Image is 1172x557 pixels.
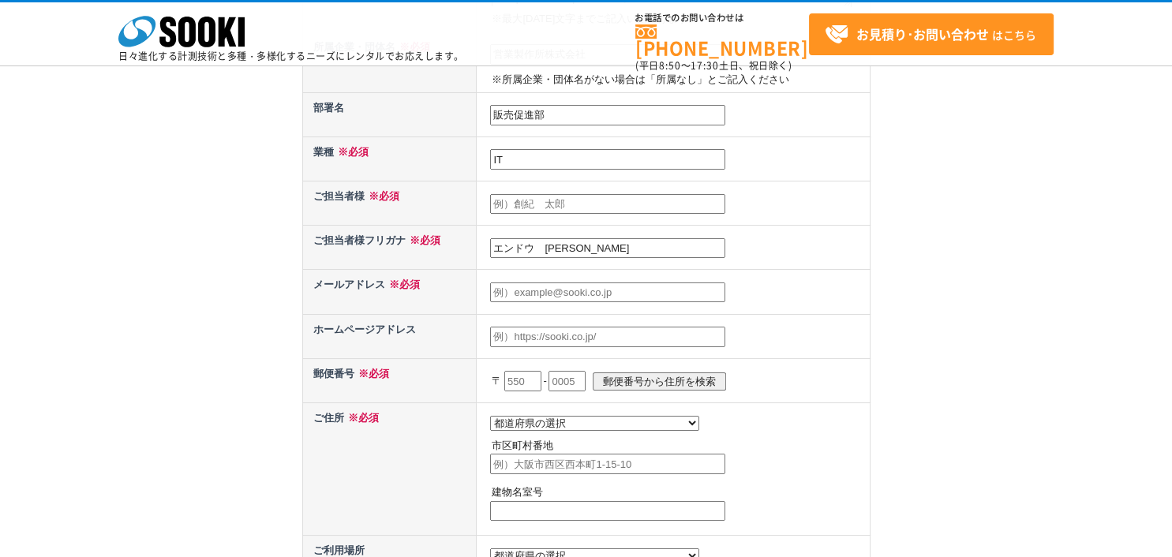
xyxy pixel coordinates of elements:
input: 例）大阪市西区西本町1-15-10 [490,454,725,474]
span: 17:30 [691,58,719,73]
strong: お見積り･お問い合わせ [856,24,989,43]
span: はこちら [825,23,1036,47]
span: (平日 ～ 土日、祝日除く) [635,58,792,73]
p: 日々進化する計測技術と多種・多様化するニーズにレンタルでお応えします。 [118,51,464,61]
input: 例）example@sooki.co.jp [490,282,725,303]
input: 例）https://sooki.co.jp/ [490,327,725,347]
span: ※必須 [365,190,399,202]
input: 例）カスタマーサポート部 [490,105,725,125]
span: ※必須 [354,368,389,379]
input: 業種不明の場合、事業内容を記載ください [490,149,725,170]
span: お電話でのお問い合わせは [635,13,809,23]
p: 市区町村番地 [492,438,866,454]
th: 郵便番号 [302,358,477,402]
span: 8:50 [659,58,681,73]
a: お見積り･お問い合わせはこちら [809,13,1054,55]
p: 〒 - [492,364,866,398]
th: ご担当者様 [302,181,477,226]
input: 郵便番号から住所を検索 [593,372,726,391]
p: 建物名室号 [492,484,866,501]
p: ※所属企業・団体名がない場合は「所属なし」とご記入ください [492,72,866,88]
th: ご担当者様フリガナ [302,226,477,270]
input: 0005 [549,371,586,391]
th: メールアドレス [302,270,477,314]
input: 例）創紀 太郎 [490,194,725,215]
span: ※必須 [406,234,440,246]
th: ご住所 [302,402,477,535]
th: 部署名 [302,92,477,136]
span: ※必須 [344,412,379,424]
span: ※必須 [385,278,420,290]
th: 業種 [302,136,477,181]
a: [PHONE_NUMBER] [635,24,809,57]
span: ※必須 [334,146,369,158]
th: ホームページアドレス [302,314,477,358]
input: 例）ソーキ タロウ [490,238,725,259]
input: 550 [504,371,541,391]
